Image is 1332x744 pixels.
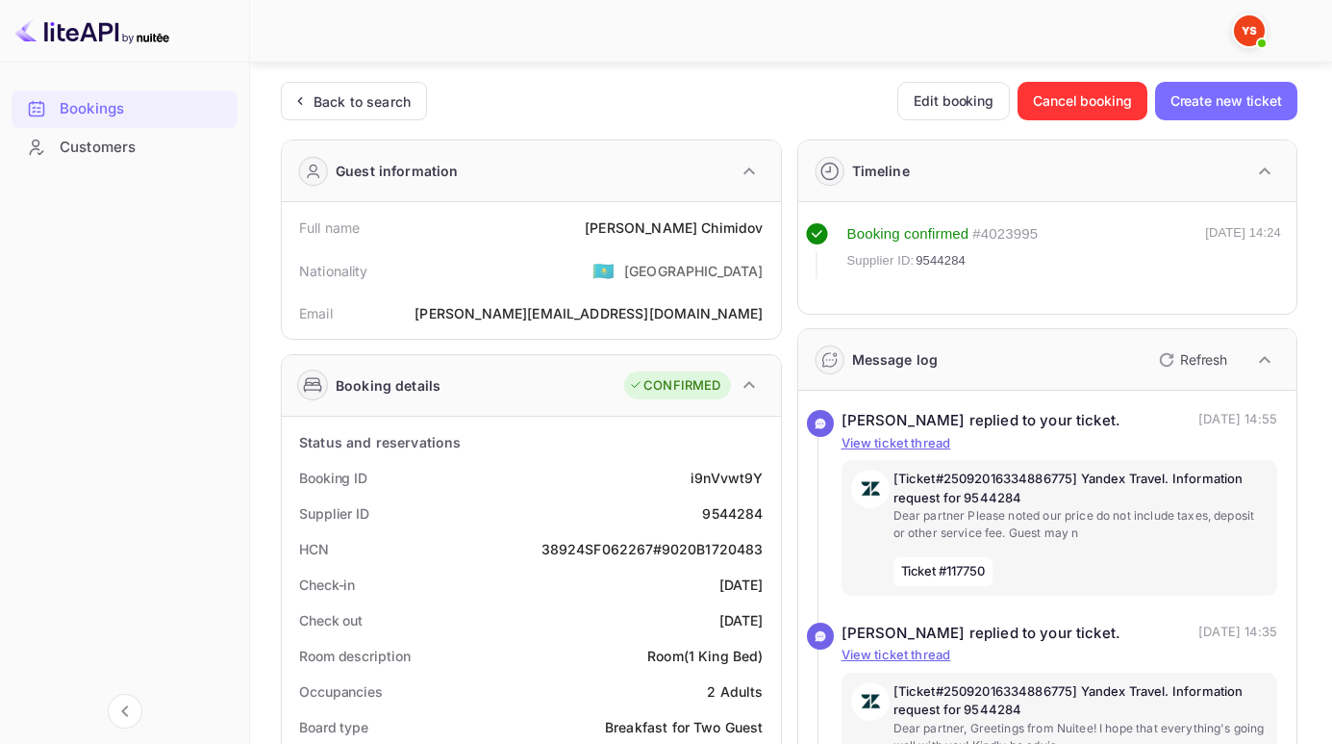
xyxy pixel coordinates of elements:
[12,129,238,167] div: Customers
[299,681,383,702] div: Occupancies
[893,557,993,586] span: Ticket #117750
[299,575,355,595] div: Check-in
[299,539,329,559] div: HCN
[299,303,333,323] div: Email
[415,303,763,323] div: [PERSON_NAME][EMAIL_ADDRESS][DOMAIN_NAME]
[702,503,763,524] div: 9544284
[585,218,763,238] div: [PERSON_NAME] Chimidov
[15,15,169,46] img: LiteAPI logo
[893,507,1269,542] p: Dear partner Please noted our price do not include taxes, deposit or other service fee. Guest may n
[299,646,410,666] div: Room description
[691,468,763,488] div: i9nVvwt9Y
[1018,82,1147,120] button: Cancel booking
[893,682,1269,720] p: [Ticket#25092016334886775] Yandex Travel. Information request for 9544284
[852,349,939,370] div: Message log
[972,223,1038,245] div: # 4023995
[336,375,440,396] div: Booking details
[851,470,890,508] img: AwvSTEc2VUhQAAAAAElFTkSuQmCC
[842,623,1121,645] div: [PERSON_NAME] replied to your ticket.
[847,251,915,270] span: Supplier ID:
[60,98,228,120] div: Bookings
[12,90,238,126] a: Bookings
[719,610,764,630] div: [DATE]
[707,681,763,702] div: 2 Adults
[605,717,763,737] div: Breakfast for Two Guest
[1180,349,1227,370] p: Refresh
[299,261,368,281] div: Nationality
[1155,82,1297,120] button: Create new ticket
[299,218,360,238] div: Full name
[897,82,1010,120] button: Edit booking
[1198,623,1277,645] p: [DATE] 14:35
[1198,410,1277,432] p: [DATE] 14:55
[299,432,461,452] div: Status and reservations
[1205,223,1281,279] div: [DATE] 14:24
[108,694,142,729] button: Collapse navigation
[647,646,763,666] div: Room(1 King Bed)
[842,646,1278,665] p: View ticket thread
[852,161,910,181] div: Timeline
[719,575,764,595] div: [DATE]
[916,251,966,270] span: 9544284
[1147,345,1235,375] button: Refresh
[299,468,367,488] div: Booking ID
[314,91,411,112] div: Back to search
[541,539,764,559] div: 38924SF062267#9020B1720483
[12,129,238,165] a: Customers
[847,223,969,245] div: Booking confirmed
[842,410,1121,432] div: [PERSON_NAME] replied to your ticket.
[60,137,228,159] div: Customers
[842,434,1278,453] p: View ticket thread
[893,470,1269,507] p: [Ticket#25092016334886775] Yandex Travel. Information request for 9544284
[336,161,459,181] div: Guest information
[1234,15,1265,46] img: Yandex Support
[624,261,764,281] div: [GEOGRAPHIC_DATA]
[299,610,363,630] div: Check out
[299,503,369,524] div: Supplier ID
[299,717,368,737] div: Board type
[629,376,720,396] div: CONFIRMED
[592,253,615,288] span: United States
[851,682,890,721] img: AwvSTEc2VUhQAAAAAElFTkSuQmCC
[12,90,238,128] div: Bookings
